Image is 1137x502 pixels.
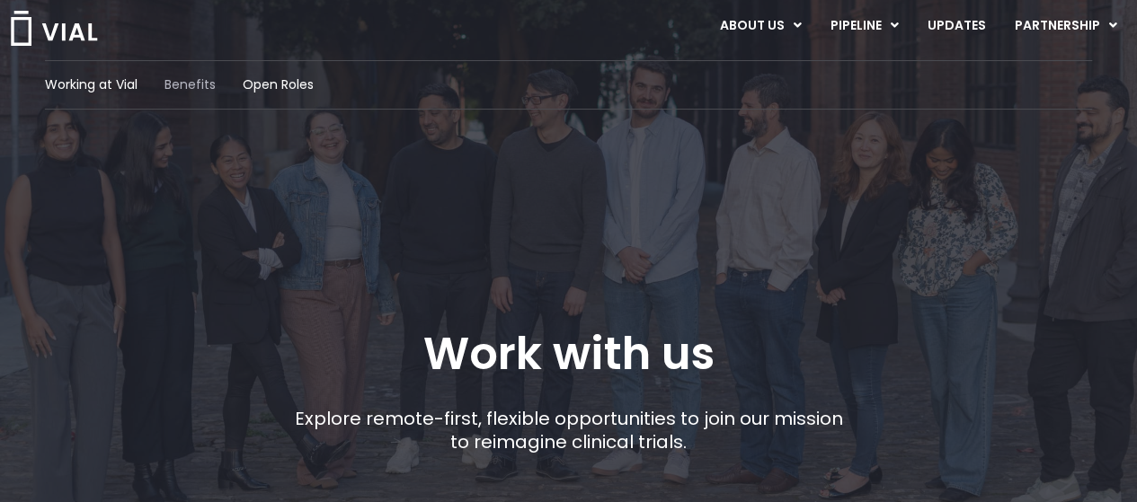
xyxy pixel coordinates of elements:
img: Vial Logo [9,11,99,46]
a: UPDATES [913,11,999,41]
a: PIPELINEMenu Toggle [816,11,912,41]
h1: Work with us [423,328,715,380]
a: PARTNERSHIPMenu Toggle [1000,11,1132,41]
a: Working at Vial [45,75,138,94]
p: Explore remote-first, flexible opportunities to join our mission to reimagine clinical trials. [288,407,849,454]
a: Benefits [164,75,216,94]
a: Open Roles [243,75,314,94]
a: ABOUT USMenu Toggle [706,11,815,41]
